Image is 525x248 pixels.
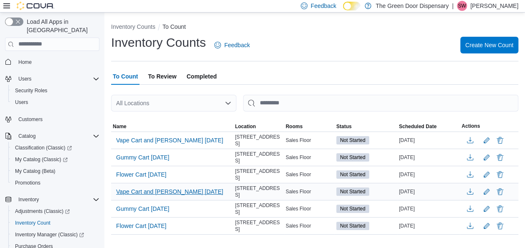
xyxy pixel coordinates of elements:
[235,168,282,181] span: [STREET_ADDRESS]
[113,68,138,85] span: To Count
[336,153,369,162] span: Not Started
[284,221,335,231] div: Sales Floor
[111,34,206,51] h1: Inventory Counts
[162,23,186,30] button: To Count
[284,152,335,162] div: Sales Floor
[397,135,460,145] div: [DATE]
[15,195,42,205] button: Inventory
[116,170,166,179] span: Flower Cart [DATE]
[340,171,365,178] span: Not Started
[113,123,127,130] span: Name
[113,220,170,232] button: Flower Cart [DATE]
[113,134,226,147] button: Vape Cart and [PERSON_NAME] [DATE]
[495,204,505,214] button: Delete
[340,137,365,144] span: Not Started
[18,59,32,66] span: Home
[335,121,397,132] button: Status
[284,121,335,132] button: Rooms
[235,202,282,215] span: [STREET_ADDRESS]
[12,143,75,153] a: Classification (Classic)
[15,168,56,175] span: My Catalog (Beta)
[116,205,169,213] span: Gummy Cart [DATE]
[15,208,70,215] span: Adjustments (Classic)
[12,166,59,176] a: My Catalog (Beta)
[111,121,233,132] button: Name
[235,151,282,164] span: [STREET_ADDRESS]
[18,76,31,82] span: Users
[397,187,460,197] div: [DATE]
[2,113,103,125] button: Customers
[465,41,513,49] span: Create New Count
[15,231,84,238] span: Inventory Manager (Classic)
[495,170,505,180] button: Delete
[116,136,223,144] span: Vape Cart and [PERSON_NAME] [DATE]
[12,97,99,107] span: Users
[482,151,492,164] button: Edit count details
[15,131,39,141] button: Catalog
[399,123,436,130] span: Scheduled Date
[12,154,99,164] span: My Catalog (Classic)
[116,153,169,162] span: Gummy Cart [DATE]
[8,154,103,165] a: My Catalog (Classic)
[12,143,99,153] span: Classification (Classic)
[2,73,103,85] button: Users
[17,2,54,10] img: Cova
[12,154,71,164] a: My Catalog (Classic)
[8,229,103,240] a: Inventory Manager (Classic)
[482,220,492,232] button: Edit count details
[187,68,217,85] span: Completed
[375,1,449,11] p: The Green Door Dispensary
[12,206,99,216] span: Adjustments (Classic)
[340,154,365,161] span: Not Started
[15,87,47,94] span: Security Roles
[113,202,172,215] button: Gummy Cart [DATE]
[15,144,72,151] span: Classification (Classic)
[12,178,99,188] span: Promotions
[2,194,103,205] button: Inventory
[470,1,518,11] p: [PERSON_NAME]
[8,142,103,154] a: Classification (Classic)
[15,195,99,205] span: Inventory
[462,123,480,129] span: Actions
[233,121,284,132] button: Location
[15,156,68,163] span: My Catalog (Classic)
[15,131,99,141] span: Catalog
[15,74,99,84] span: Users
[340,205,365,213] span: Not Started
[15,57,99,67] span: Home
[8,177,103,189] button: Promotions
[113,151,172,164] button: Gummy Cart [DATE]
[336,187,369,196] span: Not Started
[452,1,454,11] p: |
[116,187,223,196] span: Vape Cart and [PERSON_NAME] [DATE]
[284,204,335,214] div: Sales Floor
[12,166,99,176] span: My Catalog (Beta)
[397,204,460,214] div: [DATE]
[113,168,170,181] button: Flower Cart [DATE]
[12,86,51,96] a: Security Roles
[113,185,226,198] button: Vape Cart and [PERSON_NAME] [DATE]
[15,180,41,186] span: Promotions
[482,185,492,198] button: Edit count details
[12,86,99,96] span: Security Roles
[15,114,46,124] a: Customers
[311,2,336,10] span: Feedback
[336,205,369,213] span: Not Started
[286,123,303,130] span: Rooms
[482,202,492,215] button: Edit count details
[12,230,99,240] span: Inventory Manager (Classic)
[12,218,99,228] span: Inventory Count
[2,56,103,68] button: Home
[8,165,103,177] button: My Catalog (Beta)
[2,130,103,142] button: Catalog
[235,123,256,130] span: Location
[243,95,518,111] input: This is a search bar. After typing your query, hit enter to filter the results lower in the page.
[397,221,460,231] div: [DATE]
[482,168,492,181] button: Edit count details
[457,1,467,11] div: Stacy Weegar
[15,74,35,84] button: Users
[8,85,103,96] button: Security Roles
[340,222,365,230] span: Not Started
[15,114,99,124] span: Customers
